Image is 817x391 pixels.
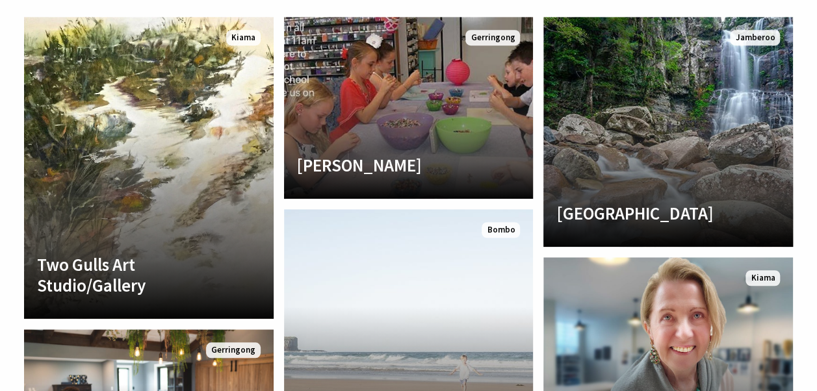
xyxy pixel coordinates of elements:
[297,155,483,175] h4: [PERSON_NAME]
[543,17,793,247] a: [GEOGRAPHIC_DATA] Jamberoo
[206,342,261,359] span: Gerringong
[730,30,780,46] span: Jamberoo
[746,270,780,286] span: Kiama
[37,254,223,296] h4: Two Gulls Art Studio/Gallery
[556,203,742,223] h4: [GEOGRAPHIC_DATA]
[284,17,534,199] a: [PERSON_NAME] Gerringong
[24,17,274,319] a: Two Gulls Art Studio/Gallery Kiama
[465,30,520,46] span: Gerringong
[226,30,261,46] span: Kiama
[482,222,520,238] span: Bombo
